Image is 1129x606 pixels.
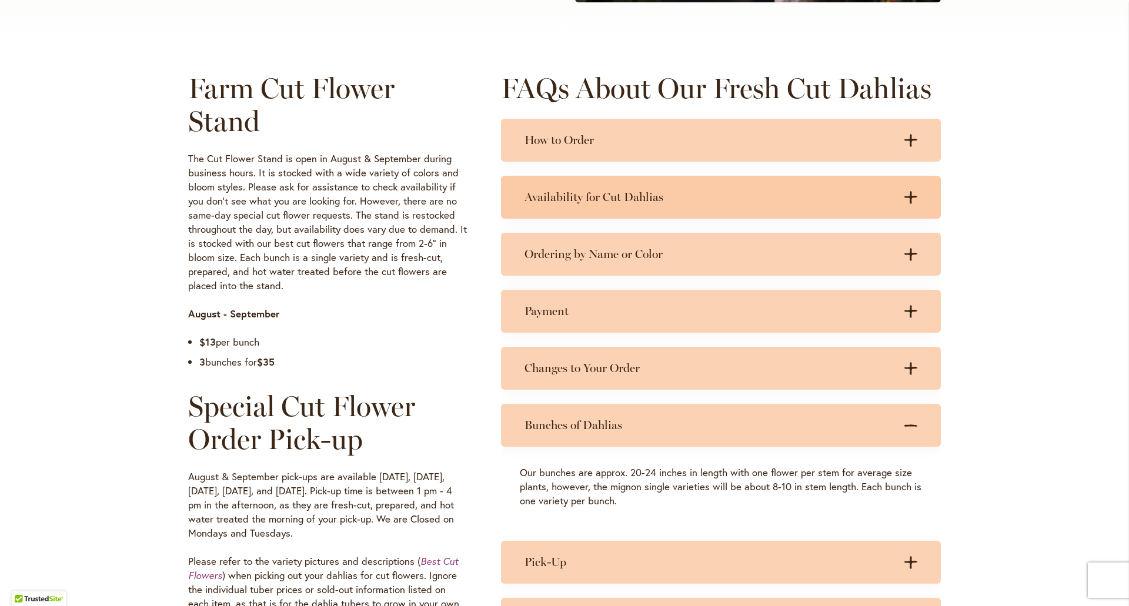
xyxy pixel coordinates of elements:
summary: Payment [501,290,941,333]
summary: Ordering by Name or Color [501,233,941,276]
h3: Availability for Cut Dahlias [525,190,894,205]
h3: Payment [525,304,894,319]
strong: 3 [199,355,205,369]
h2: FAQs About Our Fresh Cut Dahlias [501,72,941,105]
p: August & September pick-ups are available [DATE], [DATE], [DATE], [DATE], and [DATE]. Pick-up tim... [188,470,467,540]
summary: How to Order [501,119,941,162]
li: bunches for [199,355,467,369]
li: per bunch [199,335,467,349]
strong: $35 [257,355,275,369]
h3: Bunches of Dahlias [525,418,894,433]
h3: Pick-Up [525,555,894,570]
h2: Special Cut Flower Order Pick-up [188,390,467,456]
p: Our bunches are approx. 20-24 inches in length with one flower per stem for average size plants, ... [520,466,922,508]
strong: August - September [188,307,280,320]
summary: Bunches of Dahlias [501,404,941,447]
p: The Cut Flower Stand is open in August & September during business hours. It is stocked with a wi... [188,152,467,293]
h3: Ordering by Name or Color [525,247,894,262]
summary: Changes to Your Order [501,347,941,390]
strong: $13 [199,335,216,349]
h3: Changes to Your Order [525,361,894,376]
summary: Availability for Cut Dahlias [501,176,941,219]
summary: Pick-Up [501,541,941,584]
h3: How to Order [525,133,894,148]
h2: Farm Cut Flower Stand [188,72,467,138]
